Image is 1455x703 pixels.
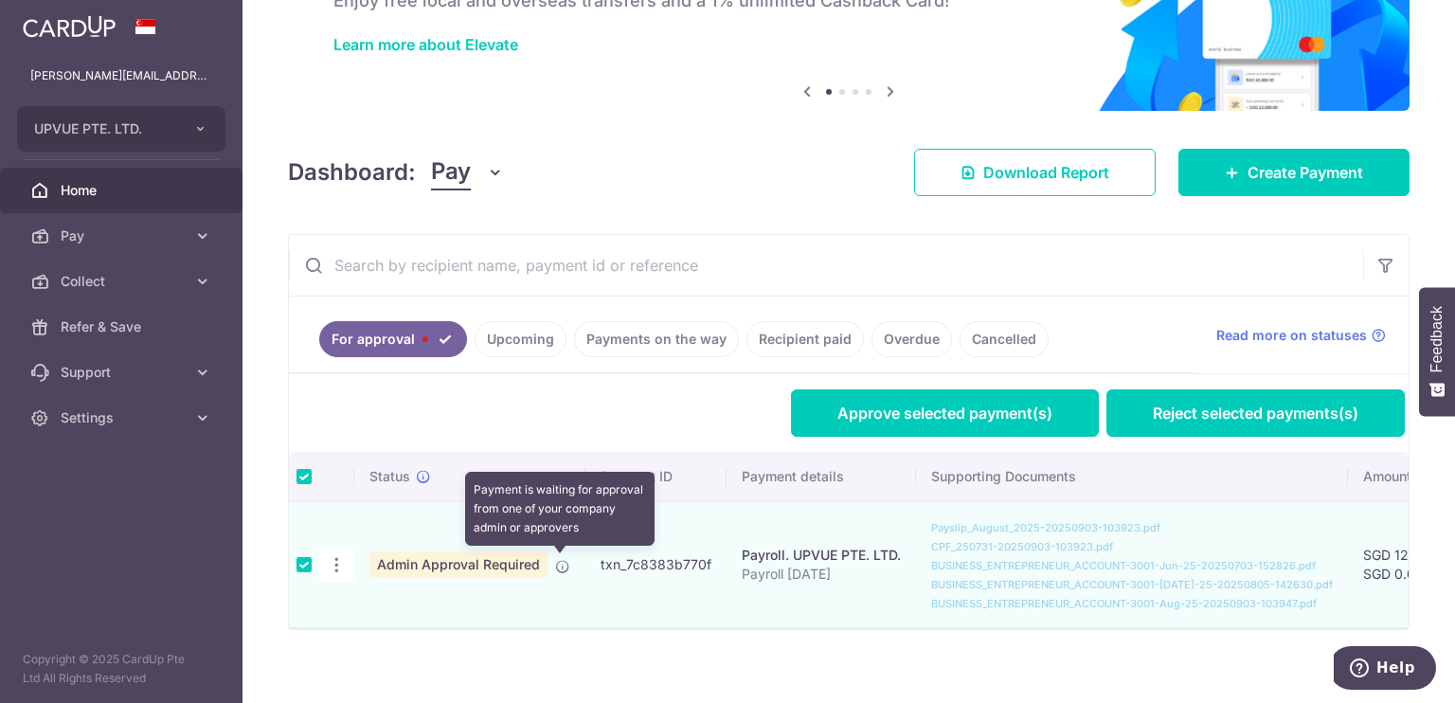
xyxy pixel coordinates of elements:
[289,235,1363,296] input: Search by recipient name, payment id or reference
[727,452,916,501] th: Payment details
[791,389,1099,437] a: Approve selected payment(s)
[1419,287,1455,416] button: Feedback - Show survey
[746,321,864,357] a: Recipient paid
[288,155,416,189] h4: Dashboard:
[916,452,1348,501] th: Supporting Documents
[931,578,1333,591] a: BUSINESS_ENTREPRENEUR_ACCOUNT-3001-[DATE]-25-20250805-142630.pdf
[34,119,174,138] span: UPVUE PTE. LTD.
[61,181,186,200] span: Home
[17,106,225,152] button: UPVUE PTE. LTD.
[61,363,186,382] span: Support
[960,321,1049,357] a: Cancelled
[1363,467,1454,486] span: Amount & GST
[61,272,186,291] span: Collect
[431,154,504,190] button: Pay
[431,154,471,190] span: Pay
[475,321,566,357] a: Upcoming
[931,521,1160,534] a: Payslip_August_2025-20250903-103923.pdf
[319,321,467,357] a: For approval
[61,226,186,245] span: Pay
[30,66,212,85] p: [PERSON_NAME][EMAIL_ADDRESS][DOMAIN_NAME]
[1334,646,1436,694] iframe: Opens a widget where you can find more information
[465,472,655,546] div: Payment is waiting for approval from one of your company admin or approvers
[914,149,1156,196] a: Download Report
[61,317,186,336] span: Refer & Save
[574,321,739,357] a: Payments on the way
[585,452,727,501] th: Payment ID
[742,546,901,565] div: Payroll. UPVUE PTE. LTD.
[931,559,1316,572] a: BUSINESS_ENTREPRENEUR_ACCOUNT-3001-Jun-25-20250703-152826.pdf
[1216,326,1367,345] span: Read more on statuses
[931,540,1113,553] a: CPF_250731-20250903-103923.pdf
[983,161,1109,184] span: Download Report
[23,15,116,38] img: CardUp
[742,565,901,584] p: Payroll [DATE]
[1248,161,1363,184] span: Create Payment
[1106,389,1405,437] a: Reject selected payments(s)
[369,467,410,486] span: Status
[1178,149,1410,196] a: Create Payment
[369,551,548,578] span: Admin Approval Required
[585,501,727,627] td: txn_7c8383b770f
[1216,326,1386,345] a: Read more on statuses
[333,35,518,54] a: Learn more about Elevate
[1428,306,1446,372] span: Feedback
[931,597,1317,610] a: BUSINESS_ENTREPRENEUR_ACCOUNT-3001-Aug-25-20250903-103947.pdf
[61,408,186,427] span: Settings
[871,321,952,357] a: Overdue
